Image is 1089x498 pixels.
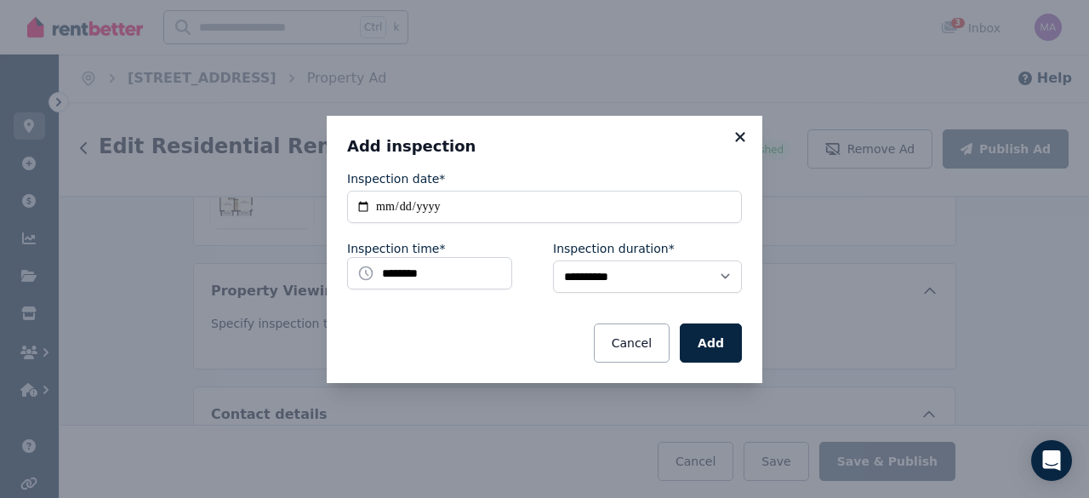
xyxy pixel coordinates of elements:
[1031,440,1072,481] div: Open Intercom Messenger
[553,240,675,257] label: Inspection duration*
[594,323,670,363] button: Cancel
[347,170,445,187] label: Inspection date*
[347,136,742,157] h3: Add inspection
[680,323,742,363] button: Add
[347,240,445,257] label: Inspection time*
